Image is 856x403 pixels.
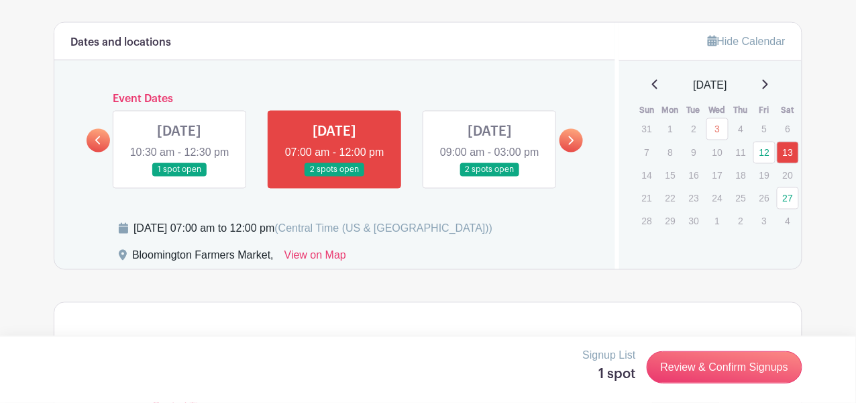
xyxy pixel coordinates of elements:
h6: Dates and locations [70,36,171,49]
p: 22 [659,188,682,209]
p: 9 [683,142,705,163]
p: 6 [777,119,799,140]
p: 26 [753,188,775,209]
p: 20 [777,165,799,186]
p: 4 [730,119,752,140]
th: Sat [776,104,800,118]
p: 16 [683,165,705,186]
p: 10 [706,142,729,163]
p: 7 [636,142,658,163]
p: 21 [636,188,658,209]
a: Review & Confirm Signups [647,351,802,384]
p: 18 [730,165,752,186]
p: 2 [730,211,752,232]
p: 14 [636,165,658,186]
a: 3 [706,118,729,140]
h5: 1 spot [583,366,636,382]
p: 15 [659,165,682,186]
a: View on Map [284,248,346,269]
span: 2 / 4 needed [678,335,737,351]
th: Wed [706,104,729,118]
p: 4 [777,211,799,232]
p: 19 [753,165,775,186]
th: Fri [753,104,776,118]
p: 3 [753,211,775,232]
p: 2 [683,119,705,140]
p: 29 [659,211,682,232]
p: 1 [659,119,682,140]
h6: Event Dates [110,93,559,105]
p: 5 [753,119,775,140]
p: 24 [706,188,729,209]
p: 25 [730,188,752,209]
p: 23 [683,188,705,209]
p: 30 [683,211,705,232]
p: 31 [636,119,658,140]
div: [DATE] 07:00 am to 12:00 pm [133,221,492,237]
th: Sun [635,104,659,118]
p: 17 [706,165,729,186]
p: Signup List [583,347,636,363]
th: Mon [659,104,682,118]
a: Hide Calendar [708,36,786,47]
span: [DATE] [694,77,727,93]
span: (Central Time (US & [GEOGRAPHIC_DATA])) [274,223,492,234]
th: Thu [729,104,753,118]
h4: Bloomington Farmers Market [119,335,337,355]
a: 13 [777,142,799,164]
p: 28 [636,211,658,232]
p: 8 [659,142,682,163]
p: 11 [730,142,752,163]
th: Tue [682,104,706,118]
p: 1 [706,211,729,232]
a: 12 [753,142,775,164]
a: 27 [777,187,799,210]
div: Bloomington Farmers Market, [132,248,274,269]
